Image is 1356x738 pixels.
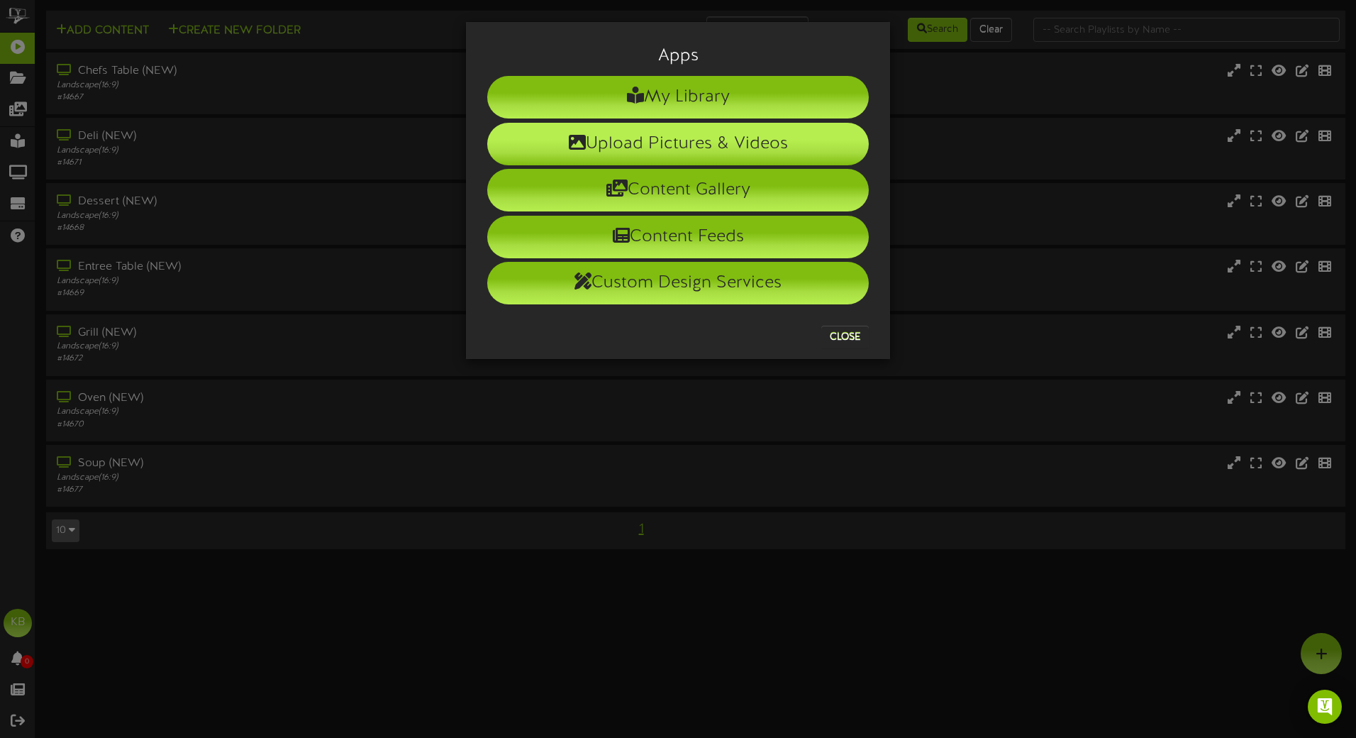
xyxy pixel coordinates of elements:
h3: Apps [487,47,869,65]
li: Content Feeds [487,216,869,258]
li: Custom Design Services [487,262,869,304]
button: Close [821,326,869,348]
li: My Library [487,76,869,119]
div: Open Intercom Messenger [1308,690,1342,724]
li: Upload Pictures & Videos [487,123,869,165]
li: Content Gallery [487,169,869,211]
